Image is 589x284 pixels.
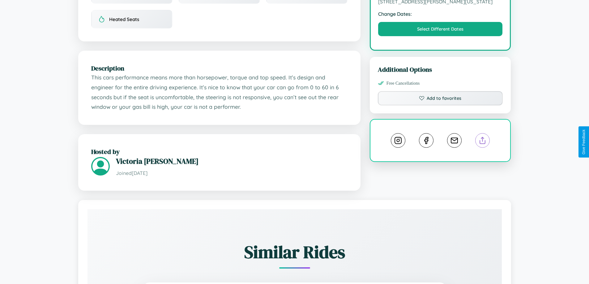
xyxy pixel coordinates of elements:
[378,22,503,36] button: Select Different Dates
[116,169,348,178] p: Joined [DATE]
[109,240,480,264] h2: Similar Rides
[116,156,348,166] h3: Victoria [PERSON_NAME]
[582,129,586,155] div: Give Feedback
[378,91,503,105] button: Add to favorites
[378,65,503,74] h3: Additional Options
[91,147,348,156] h2: Hosted by
[109,16,139,22] span: Heated Seats
[91,64,348,73] h2: Description
[386,81,420,86] span: Free Cancellations
[91,73,348,112] p: This cars performance means more than horsepower, torque and top speed. It’s design and engineer ...
[378,11,503,17] strong: Change Dates:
